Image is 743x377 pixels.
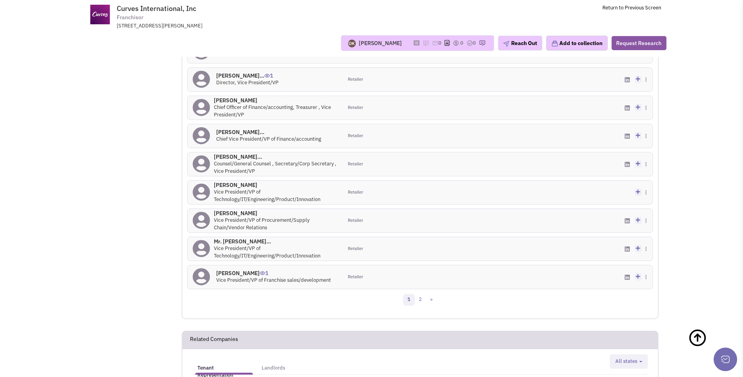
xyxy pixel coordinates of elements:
button: Reach Out [498,36,542,51]
h4: [PERSON_NAME] [214,97,338,104]
img: TaskCount.png [466,40,473,46]
img: icon-collection-lavender.png [551,40,558,47]
span: Retailer [348,246,363,252]
span: Curves International, Inc [117,4,196,13]
a: Tenant Representation [193,357,255,373]
span: Retailer [348,274,363,280]
span: Retailer [348,133,363,139]
img: research-icon.png [479,40,485,46]
span: Chief Officer of Finance/accounting, Treasurer , Vice President/VP [214,104,331,118]
span: 0 [473,40,476,46]
h4: [PERSON_NAME] [216,270,331,277]
span: Vice President/VP of Technology/IT/Engineering/Product/Innovation [214,245,320,259]
button: Request Research [611,36,666,50]
span: Retailer [348,189,363,196]
div: [PERSON_NAME] [359,39,402,47]
img: icon-UserInteraction.png [260,271,265,275]
span: 0 [438,40,441,46]
img: icon-email-active-16.png [432,40,438,46]
span: Retailer [348,76,363,83]
span: 0 [460,40,463,46]
span: Director, Vice President/VP [216,79,278,86]
a: Return to Previous Screen [602,4,661,11]
a: » [426,294,437,306]
img: plane.png [503,41,509,47]
a: Landlords [258,357,289,373]
span: Franchisor [117,13,143,22]
img: icon-UserInteraction.png [264,74,270,78]
span: 1 [264,66,273,79]
span: Vice President/VP of Procurement/Supply Chain/Vendor Relations [214,217,309,231]
span: 1 [260,264,268,277]
span: Retailer [348,217,363,224]
span: Retailer [348,161,363,167]
h4: [PERSON_NAME]... [216,129,321,136]
h2: Related Companies [190,331,238,348]
button: Add to collection [546,36,607,51]
span: Retailer [348,105,363,111]
a: Back To Top [688,321,727,372]
span: All states [615,358,637,364]
span: Vice President/VP of Technology/IT/Engineering/Product/Innovation [214,188,320,203]
span: Counsel/General Counsel , Secretary/Corp Secretary , Vice President/VP [214,160,336,174]
img: icon-dealamount.png [453,40,459,46]
a: 1 [403,294,415,306]
h5: Landlords [262,364,285,372]
h4: Mr. [PERSON_NAME]... [214,238,338,245]
h4: [PERSON_NAME]... [214,153,338,160]
button: All states [613,357,645,366]
span: Chief Vice President/VP of Finance/accounting [216,136,321,142]
img: icon-note.png [423,40,429,46]
h4: [PERSON_NAME]... [216,72,278,79]
h4: [PERSON_NAME] [214,210,338,217]
h4: [PERSON_NAME] [214,181,338,188]
div: [STREET_ADDRESS][PERSON_NAME] [117,22,321,30]
a: 2 [414,294,426,306]
span: Vice President/VP of Franchise sales/development [216,277,331,283]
